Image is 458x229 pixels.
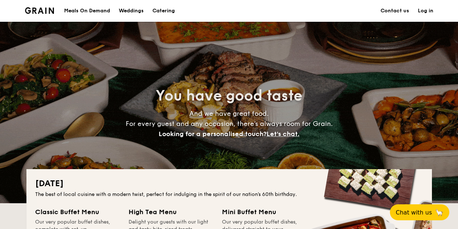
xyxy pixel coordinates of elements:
span: And we have great food. For every guest and any occasion, there’s always room for Grain. [126,110,333,138]
button: Chat with us🦙 [390,204,449,220]
div: Classic Buffet Menu [35,207,120,217]
span: Looking for a personalised touch? [159,130,266,138]
div: Mini Buffet Menu [222,207,307,217]
span: Let's chat. [266,130,299,138]
h2: [DATE] [35,178,423,189]
img: Grain [25,7,54,14]
span: Chat with us [396,209,432,216]
div: High Tea Menu [129,207,213,217]
span: You have good taste [156,87,302,105]
div: The best of local cuisine with a modern twist, perfect for indulging in the spirit of our nation’... [35,191,423,198]
a: Logotype [25,7,54,14]
span: 🦙 [435,208,444,217]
